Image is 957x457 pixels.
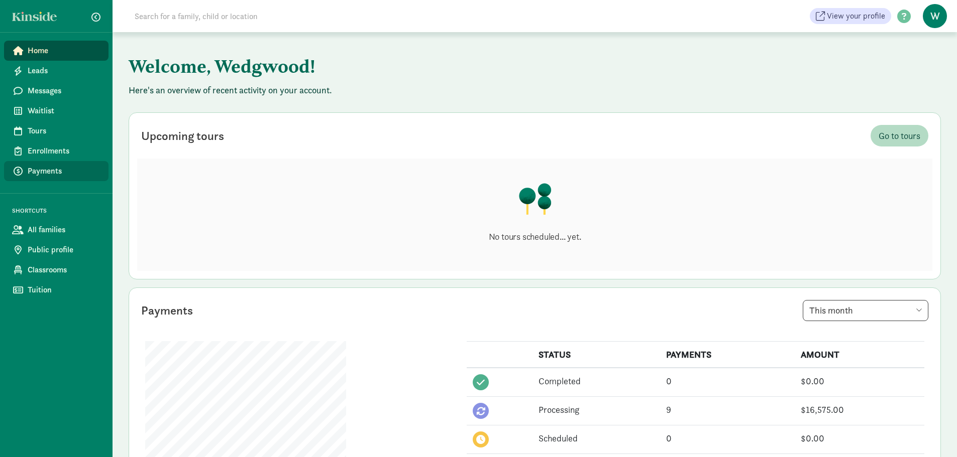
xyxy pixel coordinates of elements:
[28,264,100,276] span: Classrooms
[28,105,100,117] span: Waitlist
[4,141,109,161] a: Enrollments
[4,101,109,121] a: Waitlist
[879,129,920,142] span: Go to tours
[4,260,109,280] a: Classrooms
[489,231,581,243] p: No tours scheduled... yet.
[141,127,224,145] div: Upcoming tours
[129,6,410,26] input: Search for a family, child or location
[923,4,947,28] span: W
[28,244,100,256] span: Public profile
[907,409,957,457] iframe: Chat Widget
[801,431,918,445] div: $0.00
[801,403,918,416] div: $16,575.00
[28,145,100,157] span: Enrollments
[539,431,654,445] div: Scheduled
[129,48,626,84] h1: Welcome, Wedgwood!
[4,61,109,81] a: Leads
[539,374,654,388] div: Completed
[4,280,109,300] a: Tuition
[28,45,100,57] span: Home
[660,342,795,368] th: PAYMENTS
[4,161,109,181] a: Payments
[666,403,789,416] div: 9
[129,84,941,96] p: Here's an overview of recent activity on your account.
[4,220,109,240] a: All families
[4,240,109,260] a: Public profile
[666,431,789,445] div: 0
[666,374,789,388] div: 0
[533,342,660,368] th: STATUS
[4,41,109,61] a: Home
[4,121,109,141] a: Tours
[518,183,552,215] img: illustration-trees.png
[539,403,654,416] div: Processing
[795,342,924,368] th: AMOUNT
[4,81,109,101] a: Messages
[28,85,100,97] span: Messages
[141,301,193,320] div: Payments
[810,8,891,24] a: View your profile
[28,224,100,236] span: All families
[28,65,100,77] span: Leads
[28,125,100,137] span: Tours
[28,165,100,177] span: Payments
[801,374,918,388] div: $0.00
[827,10,885,22] span: View your profile
[28,284,100,296] span: Tuition
[871,125,928,146] a: Go to tours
